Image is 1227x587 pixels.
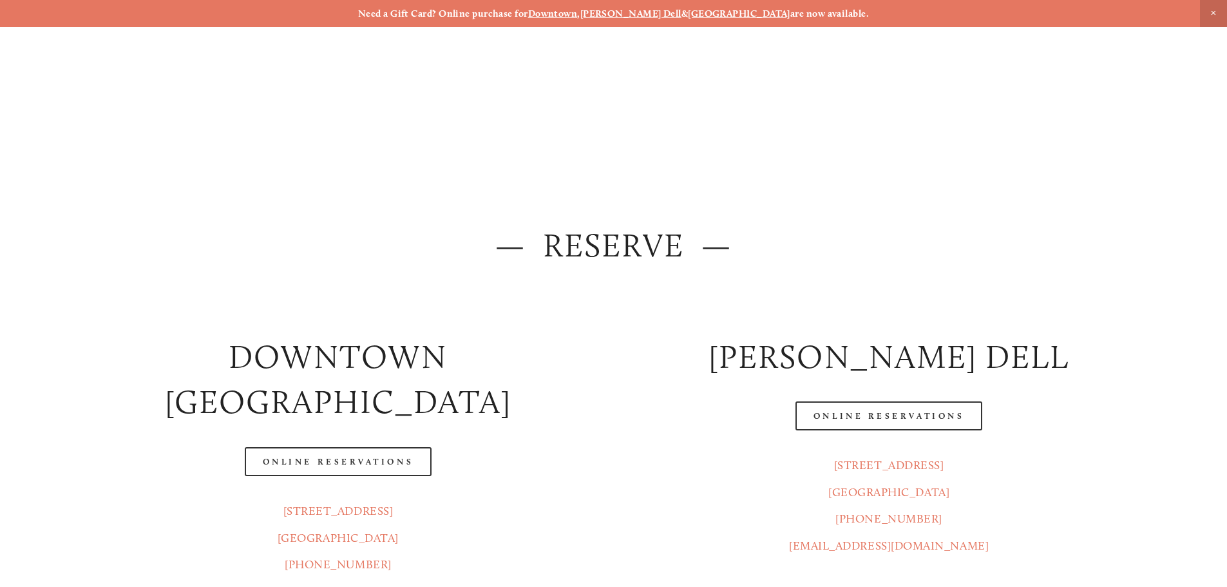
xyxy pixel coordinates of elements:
[577,8,580,19] strong: ,
[625,334,1154,380] h2: [PERSON_NAME] DELL
[73,223,1153,269] h2: — Reserve —
[828,485,949,499] a: [GEOGRAPHIC_DATA]
[789,539,989,553] a: [EMAIL_ADDRESS][DOMAIN_NAME]
[245,447,432,476] a: Online Reservations
[835,512,942,526] a: [PHONE_NUMBER]
[278,531,399,545] a: [GEOGRAPHIC_DATA]
[580,8,681,19] a: [PERSON_NAME] Dell
[681,8,688,19] strong: &
[834,458,944,472] a: [STREET_ADDRESS]
[528,8,578,19] a: Downtown
[790,8,869,19] strong: are now available.
[283,504,394,518] a: [STREET_ADDRESS]
[73,334,602,426] h2: Downtown [GEOGRAPHIC_DATA]
[795,401,982,430] a: Online Reservations
[285,557,392,572] a: [PHONE_NUMBER]
[358,8,528,19] strong: Need a Gift Card? Online purchase for
[688,8,790,19] a: [GEOGRAPHIC_DATA]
